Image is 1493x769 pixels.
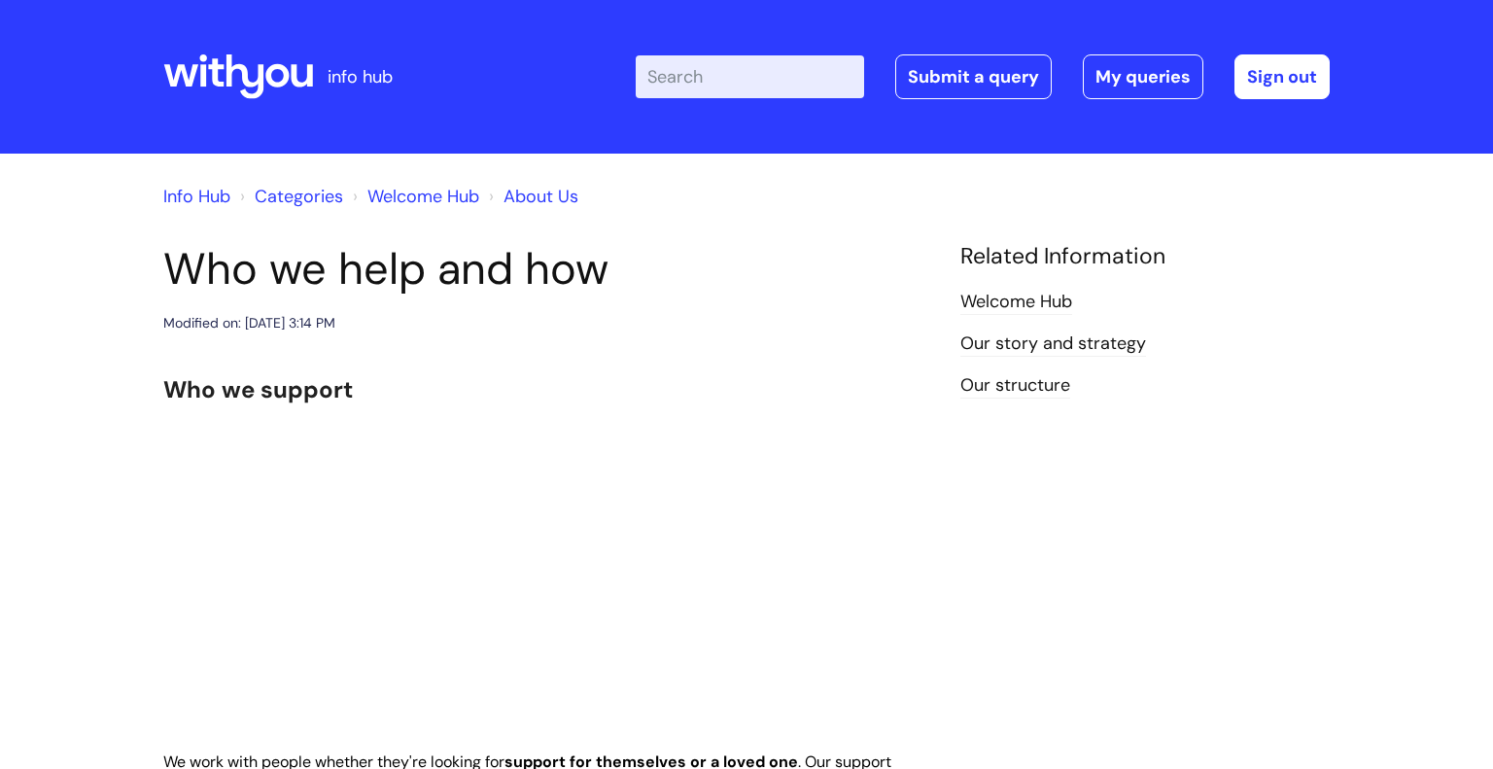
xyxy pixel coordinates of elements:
a: About Us [503,185,578,208]
iframe: Mark's story [163,422,708,728]
li: About Us [484,181,578,212]
input: Search [636,55,864,98]
p: info hub [328,61,393,92]
a: Sign out [1234,54,1330,99]
a: Welcome Hub [367,185,479,208]
a: Categories [255,185,343,208]
div: Modified on: [DATE] 3:14 PM [163,311,335,335]
a: Submit a query [895,54,1052,99]
li: Solution home [235,181,343,212]
li: Welcome Hub [348,181,479,212]
a: Our structure [960,373,1070,399]
a: Welcome Hub [960,290,1072,315]
h4: Related Information [960,243,1330,270]
a: Info Hub [163,185,230,208]
div: | - [636,54,1330,99]
span: Who we support [163,374,353,404]
a: My queries [1083,54,1203,99]
h1: Who we help and how [163,243,931,296]
a: Our story and strategy [960,332,1146,357]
